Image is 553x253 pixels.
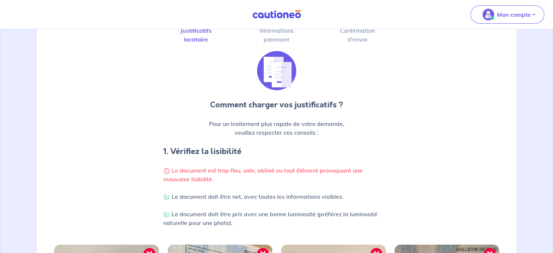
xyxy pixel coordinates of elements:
[163,192,390,227] p: Le document doit être net, avec toutes les informations visibles. Le document doit être pris avec...
[269,28,284,42] label: Informations paiement
[257,51,296,90] img: illu_list_justif.svg
[482,9,494,20] img: illu_account_valid_menu.svg
[189,28,203,42] label: Justificatifs locataire
[163,166,390,183] p: Le document est trop flou, sale, abîmé ou tout élément provoquant une mauvaise lisibilité.
[163,168,170,174] img: Warning
[163,194,170,201] img: Check
[497,10,531,19] p: Mon compte
[163,212,170,218] img: Check
[249,10,304,19] img: Cautioneo
[163,146,390,157] h4: 1. Vérifiez la lisibilité
[470,5,544,24] button: illu_account_valid_menu.svgMon compte
[163,119,390,137] p: Pour un traitement plus rapide de votre demande, veuillez respecter ces conseils :
[163,99,390,111] p: Comment charger vos justificatifs ?
[350,28,365,42] label: Confirmation d'envoi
